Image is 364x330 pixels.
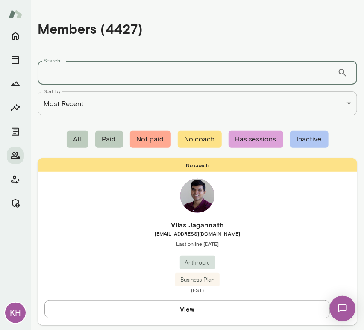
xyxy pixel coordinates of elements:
[7,75,24,92] button: Growth Plan
[7,51,24,68] button: Sessions
[44,57,63,64] label: Search...
[38,286,357,293] span: (EST)
[44,88,61,95] label: Sort by
[7,27,24,44] button: Home
[95,131,123,148] span: Paid
[9,6,22,22] img: Mento
[44,300,330,318] button: View
[38,91,357,115] div: Most Recent
[229,131,283,148] span: Has sessions
[38,220,357,230] h6: Vilas Jagannath
[7,195,24,212] button: Manage
[290,131,329,148] span: Inactive
[7,171,24,188] button: Client app
[7,99,24,116] button: Insights
[38,158,357,172] span: No coach
[180,179,214,213] img: Vilas Jagannath
[178,131,222,148] span: No coach
[38,230,357,237] span: [EMAIL_ADDRESS][DOMAIN_NAME]
[130,131,171,148] span: Not paid
[67,131,88,148] span: All
[5,303,26,323] div: KH
[175,276,220,284] span: Business Plan
[7,123,24,140] button: Documents
[7,147,24,164] button: Members
[180,259,215,267] span: Anthropic
[38,240,357,247] span: Last online [DATE]
[38,21,143,37] h4: Members (4427)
